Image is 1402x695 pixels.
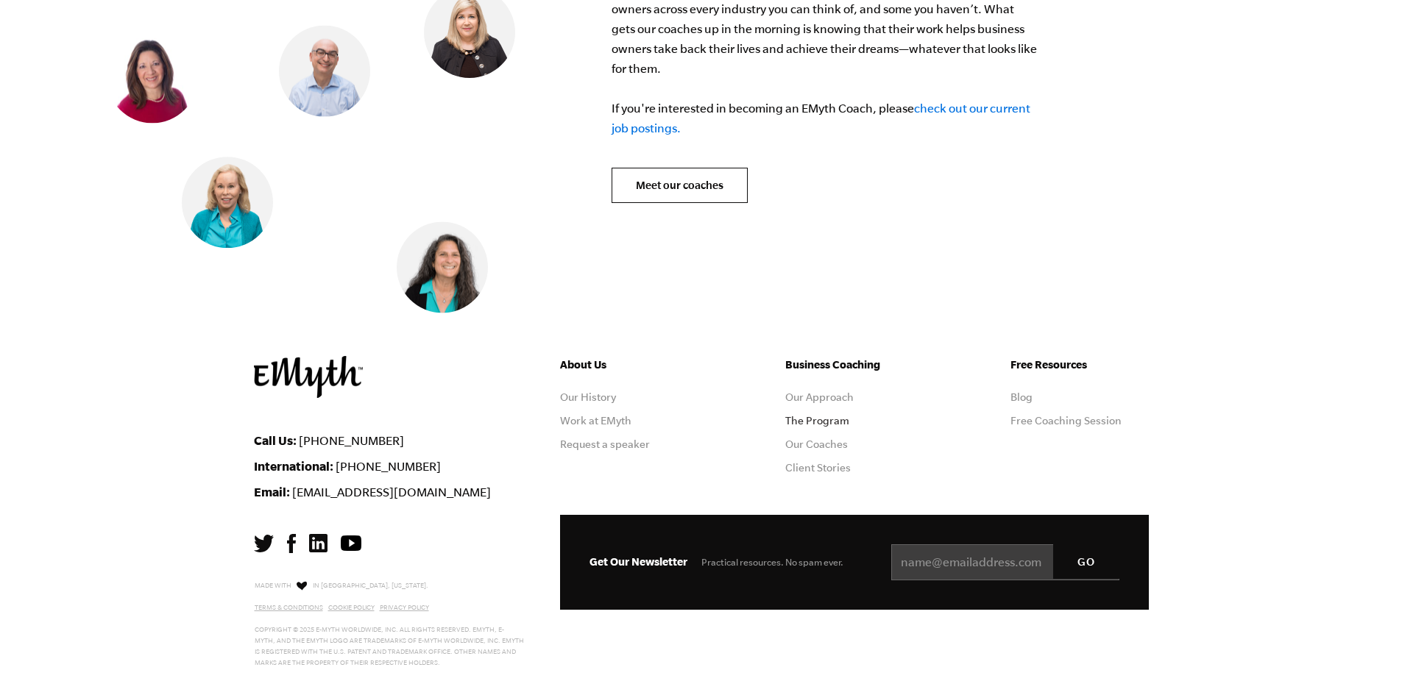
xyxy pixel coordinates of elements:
[255,604,323,611] a: Terms & Conditions
[612,101,1030,135] a: check out our current job postings.
[785,438,848,450] a: Our Coaches
[560,356,698,374] h5: About Us
[254,535,274,552] img: Twitter
[701,557,843,568] span: Practical resources. No spam ever.
[254,485,290,499] strong: Email:
[1010,415,1122,427] a: Free Coaching Session
[299,434,404,447] a: [PHONE_NUMBER]
[397,222,488,313] img: Judith Lerner, EMyth Business Coach
[560,415,631,427] a: Work at EMyth
[785,356,924,374] h5: Business Coaching
[1010,391,1033,403] a: Blog
[590,555,687,568] span: Get Our Newsletter
[785,415,849,427] a: The Program
[328,604,375,611] a: Cookie Policy
[309,534,328,552] img: LinkedIn
[560,438,650,450] a: Request a speaker
[1010,356,1149,374] h5: Free Resources
[560,391,616,403] a: Our History
[1053,544,1119,580] input: GO
[254,459,333,473] strong: International:
[254,356,363,398] img: EMyth
[785,462,851,474] a: Client Stories
[380,604,429,611] a: Privacy Policy
[612,168,748,203] a: Meet our coaches
[785,391,854,403] a: Our Approach
[255,578,525,669] p: Made with in [GEOGRAPHIC_DATA], [US_STATE]. Copyright © 2025 E-Myth Worldwide, Inc. All rights re...
[107,32,198,124] img: Vicky Gavrias, EMyth Business Coach
[287,534,296,553] img: Facebook
[254,433,297,447] strong: Call Us:
[279,26,370,117] img: Shachar Perlman, EMyth Business Coach
[336,460,441,473] a: [PHONE_NUMBER]
[297,581,307,591] img: Love
[1328,624,1402,695] iframe: Chat Widget
[341,535,361,551] img: YouTube
[891,544,1119,581] input: name@emailaddress.com
[292,485,491,499] a: [EMAIL_ADDRESS][DOMAIN_NAME]
[182,157,273,249] img: Lynn Goza, EMyth Business Coach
